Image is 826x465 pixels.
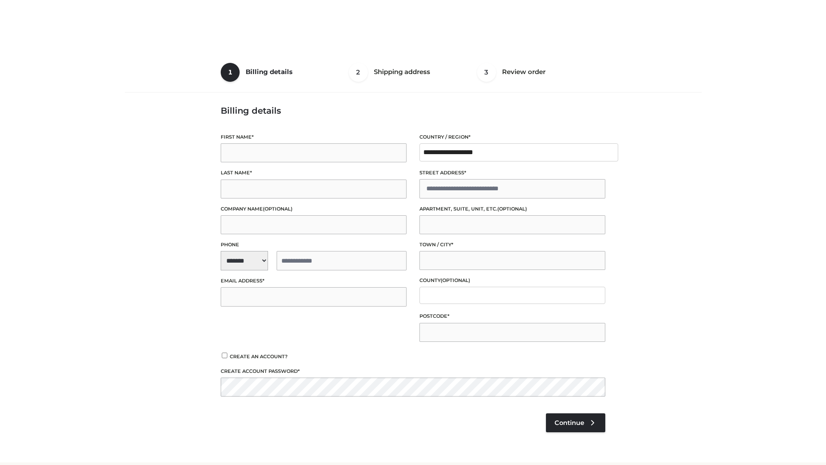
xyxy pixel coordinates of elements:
a: Continue [546,413,605,432]
label: County [419,276,605,285]
span: (optional) [263,206,293,212]
span: (optional) [497,206,527,212]
label: Country / Region [419,133,605,141]
span: Shipping address [374,68,430,76]
label: Last name [221,169,407,177]
span: Billing details [246,68,293,76]
label: Email address [221,277,407,285]
span: Review order [502,68,546,76]
label: Phone [221,241,407,249]
h3: Billing details [221,105,605,116]
span: 3 [477,63,496,82]
label: First name [221,133,407,141]
span: (optional) [441,277,470,283]
span: 2 [349,63,368,82]
label: Postcode [419,312,605,320]
label: Apartment, suite, unit, etc. [419,205,605,213]
span: 1 [221,63,240,82]
span: Create an account? [230,353,288,360]
input: Create an account? [221,353,228,358]
label: Street address [419,169,605,177]
label: Town / City [419,241,605,249]
label: Company name [221,205,407,213]
label: Create account password [221,367,605,375]
span: Continue [555,419,584,427]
